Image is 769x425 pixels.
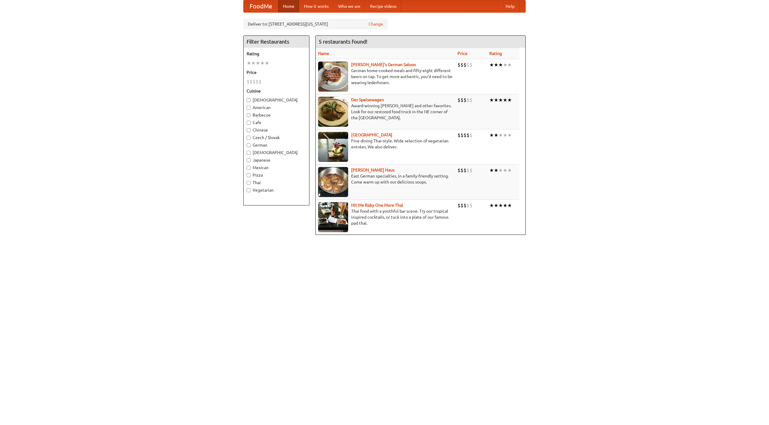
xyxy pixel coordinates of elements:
li: ★ [507,132,512,138]
input: Japanese [247,158,251,162]
li: ★ [494,167,498,174]
li: ★ [498,202,503,209]
label: Cafe [247,120,306,126]
input: [DEMOGRAPHIC_DATA] [247,98,251,102]
li: $ [470,202,473,209]
li: ★ [489,167,494,174]
li: $ [457,97,460,103]
li: ★ [498,97,503,103]
li: ★ [503,132,507,138]
label: [DEMOGRAPHIC_DATA] [247,150,306,156]
li: $ [464,62,467,68]
a: [GEOGRAPHIC_DATA] [351,132,392,137]
a: [PERSON_NAME] Haus [351,168,394,172]
li: $ [467,202,470,209]
li: ★ [260,60,265,66]
li: ★ [489,97,494,103]
a: Price [457,51,467,56]
img: esthers.jpg [318,62,348,92]
li: $ [467,167,470,174]
input: Cafe [247,121,251,125]
li: ★ [494,132,498,138]
p: German home-cooked meals and fifty-eight different beers on tap. To get more authentic, you'd nee... [318,68,453,86]
b: Der Speisewagen [351,97,384,102]
li: ★ [507,97,512,103]
h5: Price [247,69,306,75]
a: Who we are [333,0,365,12]
a: Home [278,0,299,12]
li: ★ [247,60,251,66]
li: ★ [503,167,507,174]
li: ★ [489,62,494,68]
li: $ [460,62,464,68]
li: $ [464,202,467,209]
li: $ [467,132,470,138]
li: $ [470,132,473,138]
li: ★ [494,202,498,209]
input: American [247,106,251,110]
label: Barbecue [247,112,306,118]
p: East German specialties, in a family-friendly setting. Come warm up with our delicious soups. [318,173,453,185]
li: ★ [503,97,507,103]
input: [DEMOGRAPHIC_DATA] [247,151,251,155]
label: American [247,105,306,111]
li: ★ [503,202,507,209]
input: German [247,143,251,147]
li: $ [460,167,464,174]
img: satay.jpg [318,132,348,162]
li: $ [256,78,259,85]
input: Vegetarian [247,188,251,192]
li: $ [457,132,460,138]
h4: Filter Restaurants [244,36,309,48]
h5: Rating [247,51,306,57]
li: $ [470,167,473,174]
img: speisewagen.jpg [318,97,348,127]
a: [PERSON_NAME]'s German Saloon [351,62,416,67]
a: Change [369,21,383,27]
li: ★ [251,60,256,66]
a: Hit Me Baby One More Thai [351,203,403,208]
li: $ [457,167,460,174]
label: German [247,142,306,148]
a: How it works [299,0,333,12]
input: Chinese [247,128,251,132]
p: Award-winning [PERSON_NAME] and other favorites. Look for our restored food truck in the NE corne... [318,103,453,121]
img: babythai.jpg [318,202,348,232]
ng-pluralize: 5 restaurants found! [319,39,367,44]
li: ★ [507,202,512,209]
li: ★ [498,62,503,68]
li: ★ [494,62,498,68]
label: Pizza [247,172,306,178]
li: $ [259,78,262,85]
p: Fine dining Thai-style. Wide selection of vegetarian entrées. We also deliver. [318,138,453,150]
label: Mexican [247,165,306,171]
label: Czech / Slovak [247,135,306,141]
li: $ [460,202,464,209]
li: $ [457,202,460,209]
a: FoodMe [244,0,278,12]
div: Deliver to: [STREET_ADDRESS][US_STATE] [243,19,388,29]
a: Help [501,0,519,12]
a: Rating [489,51,502,56]
label: Thai [247,180,306,186]
input: Pizza [247,173,251,177]
label: Vegetarian [247,187,306,193]
li: ★ [256,60,260,66]
label: [DEMOGRAPHIC_DATA] [247,97,306,103]
li: $ [247,78,250,85]
li: ★ [498,167,503,174]
li: ★ [498,132,503,138]
li: ★ [489,202,494,209]
li: $ [253,78,256,85]
a: Name [318,51,329,56]
li: $ [457,62,460,68]
li: $ [460,132,464,138]
li: ★ [494,97,498,103]
li: ★ [503,62,507,68]
li: $ [460,97,464,103]
li: ★ [265,60,269,66]
li: $ [467,62,470,68]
